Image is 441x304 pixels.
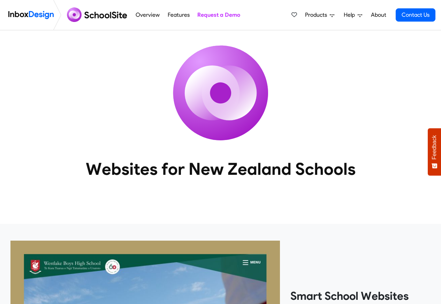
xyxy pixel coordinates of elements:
[428,128,441,176] button: Feedback - Show survey
[55,158,386,179] heading: Websites for New Zealand Schools
[341,8,365,22] a: Help
[134,8,162,22] a: Overview
[302,8,337,22] a: Products
[396,8,435,22] a: Contact Us
[431,135,438,159] span: Feedback
[64,7,132,23] img: schoolsite logo
[344,11,358,19] span: Help
[369,8,388,22] a: About
[290,289,431,303] heading: Smart School Websites
[166,8,191,22] a: Features
[305,11,330,19] span: Products
[195,8,242,22] a: Request a Demo
[158,30,283,156] img: icon_schoolsite.svg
